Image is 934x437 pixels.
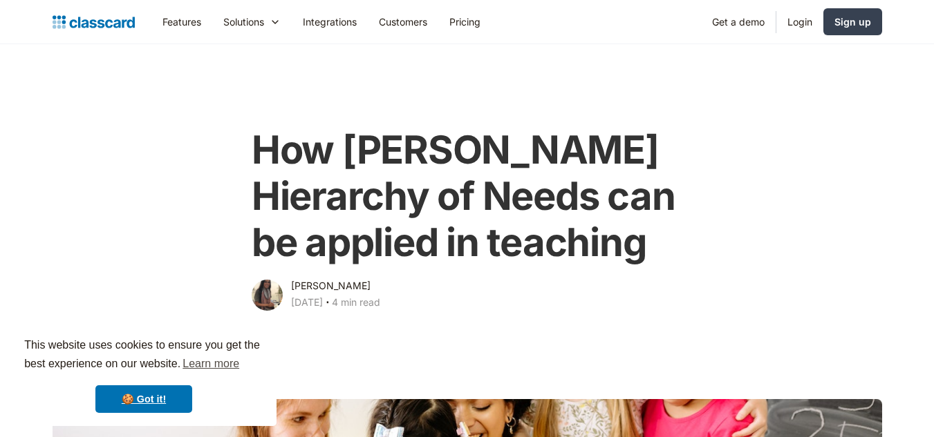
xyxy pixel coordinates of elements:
[151,6,212,37] a: Features
[180,353,241,374] a: learn more about cookies
[212,6,292,37] div: Solutions
[368,6,438,37] a: Customers
[24,337,263,374] span: This website uses cookies to ensure you get the best experience on our website.
[291,278,371,294] div: [PERSON_NAME]
[11,324,277,426] div: cookieconsent
[823,8,882,35] a: Sign up
[292,6,368,37] a: Integrations
[95,385,192,413] a: dismiss cookie message
[323,294,332,313] div: ‧
[438,6,492,37] a: Pricing
[834,14,871,29] div: Sign up
[701,6,776,37] a: Get a demo
[776,6,823,37] a: Login
[252,127,682,266] h1: How [PERSON_NAME] Hierarchy of Needs can be applied in teaching
[291,294,323,311] div: [DATE]
[332,294,380,311] div: 4 min read
[223,14,264,29] div: Solutions
[53,12,135,32] a: home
